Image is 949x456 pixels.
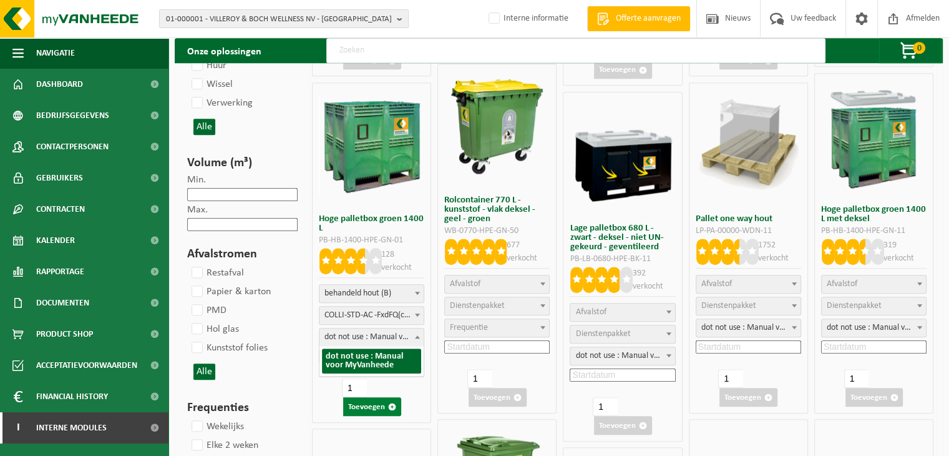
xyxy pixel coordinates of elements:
[444,227,550,235] div: WB-0770-HPE-GN-50
[36,225,75,256] span: Kalender
[695,92,801,199] img: LP-PA-00000-WDN-11
[319,329,424,346] span: dot not use : Manual voor MyVanheede
[822,319,926,337] span: dot not use : Manual voor MyVanheede
[319,307,424,324] span: COLLI-STD-AC -FxdFQ(collect+trtmt)/SCOT -Exch withoutCallout (SP-M-000032)
[444,74,550,180] img: WB-0770-HPE-GN-50
[36,381,108,412] span: Financial History
[189,320,239,339] label: Hol glas
[701,301,756,310] span: Dienstenpakket
[193,364,215,380] button: Alle
[696,319,801,337] span: dot not use : Manual voor MyVanheede
[189,301,226,320] label: PMD
[36,287,89,319] span: Documenten
[187,154,290,172] h3: Volume (m³)
[36,350,137,381] span: Acceptatievoorwaarden
[319,306,424,325] span: COLLI-STD-AC -FxdFQ(collect+trtmt)/SCOT -Exch withoutCallout (SP-M-000032)
[883,239,927,265] p: 319 verkocht
[187,245,290,264] h3: Afvalstromen
[844,369,869,388] input: 1
[36,37,75,69] span: Navigatie
[719,388,777,407] button: Toevoegen
[36,319,93,350] span: Product Shop
[821,227,927,235] div: PB-HB-1400-HPE-GN-11
[342,379,367,397] input: 1
[613,12,684,25] span: Offerte aanvragen
[758,239,801,265] p: 1752 verkocht
[189,436,258,455] label: Elke 2 weken
[36,162,83,194] span: Gebruikers
[319,328,424,347] span: dot not use : Manual voor MyVanheede
[444,196,550,224] h3: Rolcontainer 770 L - kunststof - vlak deksel - geel - groen
[593,397,618,416] input: 1
[450,323,488,332] span: Frequentie
[821,319,927,337] span: dot not use : Manual voor MyVanheede
[189,417,244,436] label: Wekelijks
[36,100,109,131] span: Bedrijfsgegevens
[319,285,424,302] span: behandeld hout (B)
[444,340,550,354] input: Startdatum
[696,319,801,337] span: dot not use : Manual voor MyVanheede
[825,83,923,189] img: PB-HB-1400-HPE-GN-11
[319,284,424,303] span: behandeld hout (B)
[570,347,675,365] span: dot not use : Manual voor MyVanheede
[381,248,424,274] p: 128 verkocht
[450,301,505,310] span: Dienstenpakket
[570,255,675,264] div: PB-LB-0680-HPE-BK-11
[718,369,743,388] input: 1
[696,227,801,235] div: LP-PA-00000-WDN-11
[319,92,425,199] img: PB-HB-1400-HPE-GN-01
[189,339,268,357] label: Kunststof folies
[486,9,568,28] label: Interne informatie
[187,205,208,215] label: Max.
[36,412,107,444] span: Interne modules
[189,94,253,112] label: Verwerking
[187,175,206,185] label: Min.
[594,416,652,435] button: Toevoegen
[450,279,480,289] span: Afvalstof
[36,256,84,287] span: Rapportage
[575,307,606,317] span: Afvalstof
[827,301,882,310] span: Dienstenpakket
[587,6,690,31] a: Offerte aanvragen
[343,397,401,416] button: Toevoegen
[821,340,927,354] input: Startdatum
[913,42,925,54] span: 0
[166,10,392,29] span: 01-000001 - VILLEROY & BOCH WELLNESS NV - [GEOGRAPHIC_DATA]
[189,264,244,282] label: Restafval
[319,236,424,245] div: PB-HB-1400-HPE-GN-01
[12,412,24,444] span: I
[879,38,942,63] button: 0
[322,349,421,374] li: dot not use : Manual voor MyVanheede
[326,38,825,63] input: Zoeken
[467,369,492,388] input: 1
[845,388,903,407] button: Toevoegen
[570,102,676,208] img: PB-LB-0680-HPE-BK-11
[696,214,801,224] h3: Pallet one way hout
[36,194,85,225] span: Contracten
[827,279,857,289] span: Afvalstof
[821,205,927,224] h3: Hoge palletbox groen 1400 L met deksel
[319,214,424,233] h3: Hoge palletbox groen 1400 L
[189,56,226,75] label: Huur
[469,388,527,407] button: Toevoegen
[570,224,675,252] h3: Lage palletbox 680 L - zwart - deksel - niet UN-gekeurd - geventileerd
[36,69,83,100] span: Dashboard
[193,119,215,135] button: Alle
[696,340,801,354] input: Startdatum
[701,279,732,289] span: Afvalstof
[570,347,674,365] span: dot not use : Manual voor MyVanheede
[575,329,630,339] span: Dienstenpakket
[189,282,271,301] label: Papier & karton
[507,239,550,265] p: 677 verkocht
[570,369,675,382] input: Startdatum
[187,399,290,417] h3: Frequenties
[159,9,409,28] button: 01-000001 - VILLEROY & BOCH WELLNESS NV - [GEOGRAPHIC_DATA]
[189,75,233,94] label: Wissel
[594,60,652,79] button: Toevoegen
[175,38,274,63] h2: Onze oplossingen
[632,267,675,293] p: 392 verkocht
[36,131,109,162] span: Contactpersonen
